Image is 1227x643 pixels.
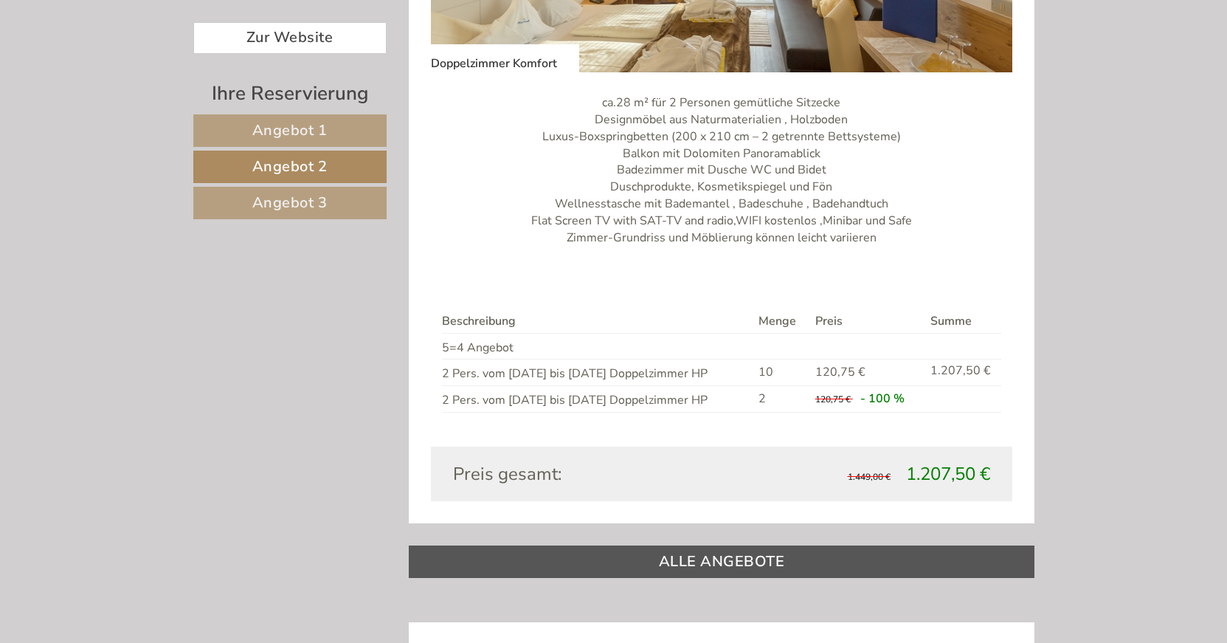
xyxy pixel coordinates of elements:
th: Beschreibung [442,310,753,333]
td: 10 [753,360,809,386]
td: 2 Pers. vom [DATE] bis [DATE] Doppelzimmer HP [442,360,753,386]
span: 1.449,00 € [848,471,891,483]
p: ca.28 m² für 2 Personen gemütliche Sitzecke Designmöbel aus Naturmaterialien , Holzboden Luxus-Bo... [431,94,1012,247]
div: Doppelzimmer Komfort [431,44,579,72]
td: 5=4 Angebot [442,333,753,360]
td: 1.207,50 € [924,360,1000,386]
span: - 100 % [860,391,905,407]
a: ALLE ANGEBOTE [409,546,1034,578]
td: 2 Pers. vom [DATE] bis [DATE] Doppelzimmer HP [442,386,753,413]
span: 120,75 € [815,364,865,380]
th: Menge [753,310,809,333]
span: 120,75 € [815,393,851,405]
span: Angebot 2 [252,157,328,176]
th: Preis [809,310,925,333]
span: Angebot 3 [252,193,328,213]
th: Summe [924,310,1000,333]
div: Preis gesamt: [442,461,722,486]
span: Angebot 1 [252,120,328,140]
div: Ihre Reservierung [193,80,387,107]
td: 2 [753,386,809,413]
span: 1.207,50 € [906,462,990,486]
a: Zur Website [193,22,387,54]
